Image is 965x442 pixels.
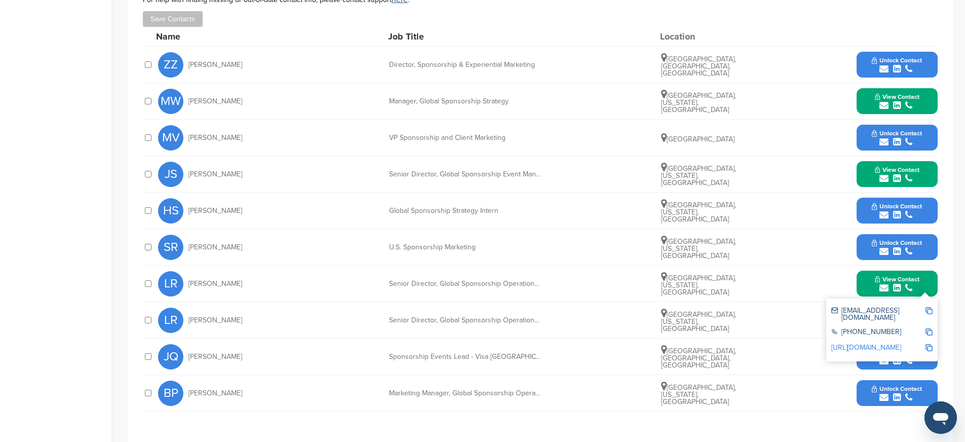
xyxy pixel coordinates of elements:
button: Save Contacts [143,11,203,27]
span: [GEOGRAPHIC_DATA], [US_STATE], [GEOGRAPHIC_DATA] [661,310,736,333]
div: Marketing Manager, Global Sponsorship Operations & Logistics [389,390,541,397]
img: Copy [925,328,933,336]
div: Senior Director, Global Sponsorship Event Management [389,171,541,178]
span: Unlock Contact [872,203,922,210]
span: [GEOGRAPHIC_DATA], [US_STATE], [GEOGRAPHIC_DATA] [661,201,736,224]
div: VP Sponsorship and Client Marketing [389,134,541,141]
span: [PERSON_NAME] [188,98,242,105]
span: View Contact [875,166,919,173]
button: View Contact [863,86,932,117]
div: Sponsorship Events Lead - Visa [GEOGRAPHIC_DATA] [389,353,541,360]
div: Senior Director, Global Sponsorship Operations and Logistics | Global Sponsorship Strategy Team [389,317,541,324]
button: Unlock Contact [860,378,934,409]
span: [GEOGRAPHIC_DATA], [US_STATE], [GEOGRAPHIC_DATA] [661,237,736,260]
div: Global Sponsorship Strategy Intern [389,207,541,214]
span: JQ [158,344,183,370]
div: Manager, Global Sponsorship Strategy [389,98,541,105]
div: Name [156,32,267,41]
span: [PERSON_NAME] [188,171,242,178]
span: [PERSON_NAME] [188,280,242,287]
span: JS [158,162,183,187]
span: [GEOGRAPHIC_DATA], [GEOGRAPHIC_DATA], [GEOGRAPHIC_DATA] [661,55,736,78]
a: [URL][DOMAIN_NAME] [831,343,901,352]
button: Unlock Contact [860,196,934,226]
span: ZZ [158,52,183,78]
span: View Contact [875,276,919,283]
button: View Contact [863,269,932,299]
div: Director, Sponsorship & Experiential Marketing [389,61,541,68]
div: Job Title [388,32,540,41]
button: Unlock Contact [860,50,934,80]
div: [EMAIL_ADDRESS][DOMAIN_NAME] [831,307,925,321]
span: LR [158,271,183,297]
span: [PERSON_NAME] [188,353,242,360]
span: Unlock Contact [872,385,922,392]
span: [PERSON_NAME] [188,61,242,68]
span: View Contact [875,93,919,100]
span: [PERSON_NAME] [188,134,242,141]
span: [PERSON_NAME] [188,207,242,214]
button: Unlock Contact [860,232,934,263]
span: [PERSON_NAME] [188,244,242,251]
span: [GEOGRAPHIC_DATA], [US_STATE], [GEOGRAPHIC_DATA] [661,274,736,297]
button: View Contact [863,159,932,190]
span: [GEOGRAPHIC_DATA], [GEOGRAPHIC_DATA], [GEOGRAPHIC_DATA] [661,347,736,370]
span: [PERSON_NAME] [188,317,242,324]
div: U.S. Sponsorship Marketing [389,244,541,251]
span: [GEOGRAPHIC_DATA], [US_STATE], [GEOGRAPHIC_DATA] [661,91,736,114]
span: Unlock Contact [872,57,922,64]
div: [PHONE_NUMBER] [831,328,925,337]
span: [GEOGRAPHIC_DATA], [US_STATE], [GEOGRAPHIC_DATA] [661,164,736,187]
img: Copy [925,344,933,351]
div: Location [660,32,736,41]
span: HS [158,198,183,224]
span: MV [158,125,183,151]
div: Senior Director, Global Sponsorship Operations and Logistics | Global Sponsorship Strategy Team [389,280,541,287]
span: LR [158,308,183,333]
span: Unlock Contact [872,239,922,246]
img: Copy [925,307,933,314]
span: MW [158,89,183,114]
button: Unlock Contact [860,123,934,153]
span: [GEOGRAPHIC_DATA], [US_STATE], [GEOGRAPHIC_DATA] [661,383,736,406]
span: SR [158,235,183,260]
iframe: Button to launch messaging window [924,401,957,434]
span: Unlock Contact [872,130,922,137]
span: [PERSON_NAME] [188,390,242,397]
span: BP [158,381,183,406]
span: [GEOGRAPHIC_DATA] [661,135,735,143]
